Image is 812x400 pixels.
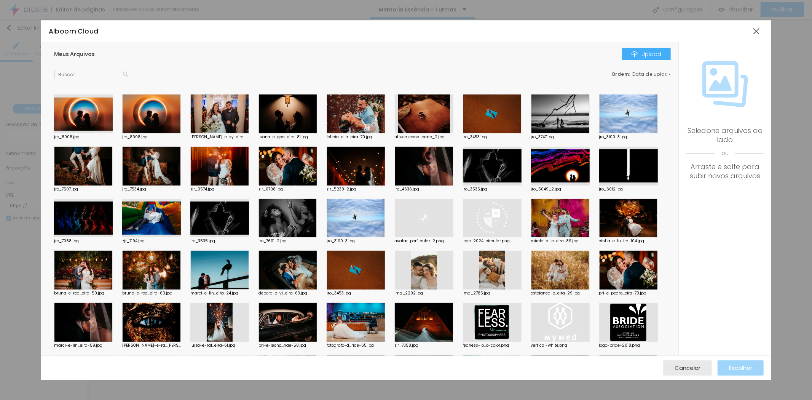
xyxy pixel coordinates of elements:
input: Buscar [54,70,130,80]
span: Cancelar [675,365,700,371]
div: pri-e-leonc...riae-58.jpg [258,344,317,347]
img: Icone [702,61,748,107]
div: jro_7534.jpg [122,187,181,191]
div: Selecione arquivos ao lado Arraste e solte para subir novos arquivos [686,126,764,181]
span: Alboom Cloud [49,27,99,36]
div: img_2292.jpg [395,291,453,295]
div: zjr_0574.jpg [190,187,249,191]
div: avatar-perf...cular-2.png [395,239,453,243]
span: Meus Arquivos [54,50,95,58]
div: jro_3535.jpg [190,239,249,243]
div: luana-e-gea...eira-81.jpg [258,135,317,139]
div: zjr_7358.jpg [395,344,453,347]
span: Ordem [611,71,629,77]
div: jro_3535.jpg [463,187,522,191]
div: jro_3453.jpg [327,291,385,295]
button: IconeUpload [622,48,671,60]
div: jro_5049_2.jpg [531,187,590,191]
div: zjr_5239-2.jpg [327,187,385,191]
span: ou [686,144,764,162]
div: jro_3453.jpg [463,135,522,139]
img: Icone [632,51,638,57]
div: jro_4636.jpg [395,187,453,191]
div: jro_8008.jpg [122,135,181,139]
button: Escolher [718,360,764,376]
div: marci-e-lin...eira-24.jpg [190,291,249,295]
div: vertical-white.png [531,344,590,347]
div: Upload [632,51,661,57]
div: mirela-e-je...eira-89.jpg [531,239,590,243]
div: : [611,72,671,77]
div: cintia-e-lu...ira-104.jpg [599,239,658,243]
div: jro_3100-3.jpg [599,135,658,139]
div: pri-e-pedro...eira-70.jpg [599,291,658,295]
div: debora-e-vi...eira-63.jpg [258,291,317,295]
div: bruna-e-reg...eira-59.jpg [54,291,113,295]
div: estefanea-e...eira-29.jpg [531,291,590,295]
span: Data de upload [632,72,672,77]
div: zjr_0708.jpg [258,187,317,191]
div: jro_6012.jpg [599,187,658,191]
div: leticia-e-a...eira-70.jpg [327,135,385,139]
div: fotografo-d...riae-65.jpg [327,344,385,347]
div: jro_8008.jpg [54,135,113,139]
div: bruna-e-reg...eira-60.jpg [122,291,181,295]
button: Cancelar [663,360,712,376]
div: jro_3100-3.jpg [327,239,385,243]
div: jro_7601-2.jpg [258,239,317,243]
div: luiza-e-raf...eira-61.jpg [190,344,249,347]
div: logo-2024-circular.png [463,239,522,243]
div: [PERSON_NAME]-e-sy...eira-70.jpg [190,135,249,139]
div: [PERSON_NAME]-e-ra...[PERSON_NAME]-7.JPG [122,344,181,347]
div: jro_7507.jpg [54,187,113,191]
div: fearless-lo...o-color.png [463,344,522,347]
div: img_2785.jpg [463,291,522,295]
img: Icone [123,72,128,77]
span: Escolher [729,365,752,371]
div: zjr_7194.jpg [122,239,181,243]
div: atlucascene...brate_2.jpg [395,135,453,139]
div: marci-e-lin...eira-59.jpg [54,344,113,347]
div: jro_7088.jpg [54,239,113,243]
div: jro_3747.jpg [531,135,590,139]
div: logo-bride-2018.png [599,344,658,347]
